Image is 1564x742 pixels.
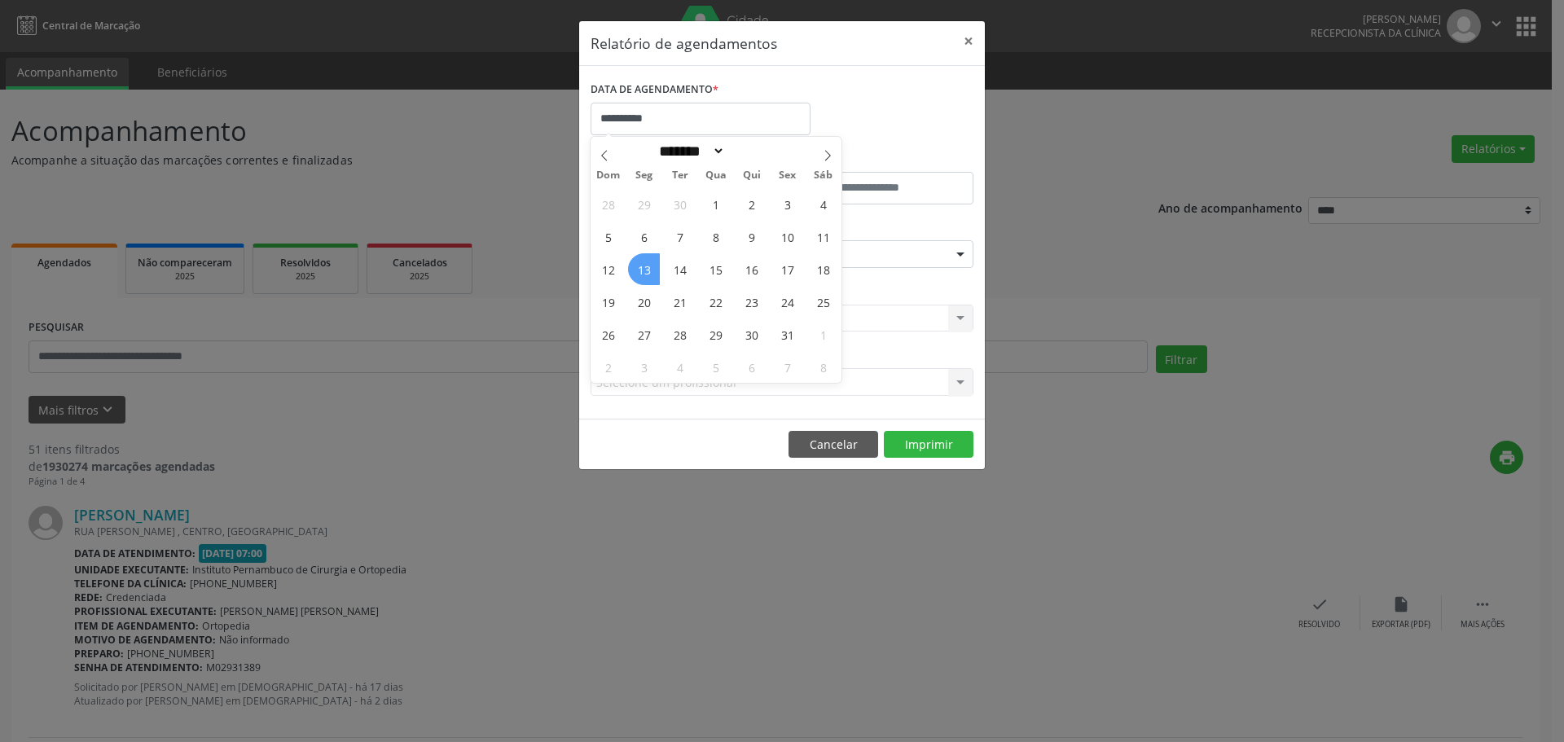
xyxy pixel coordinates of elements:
[591,170,626,181] span: Dom
[591,33,777,54] h5: Relatório de agendamentos
[770,170,806,181] span: Sex
[736,318,767,350] span: Outubro 30, 2025
[664,351,696,383] span: Novembro 4, 2025
[592,253,624,285] span: Outubro 12, 2025
[736,253,767,285] span: Outubro 16, 2025
[628,286,660,318] span: Outubro 20, 2025
[664,318,696,350] span: Outubro 28, 2025
[662,170,698,181] span: Ter
[700,318,731,350] span: Outubro 29, 2025
[952,21,985,61] button: Close
[771,286,803,318] span: Outubro 24, 2025
[700,253,731,285] span: Outubro 15, 2025
[807,351,839,383] span: Novembro 8, 2025
[807,318,839,350] span: Novembro 1, 2025
[664,188,696,220] span: Setembro 30, 2025
[653,143,725,160] select: Month
[628,221,660,252] span: Outubro 6, 2025
[807,253,839,285] span: Outubro 18, 2025
[771,351,803,383] span: Novembro 7, 2025
[700,351,731,383] span: Novembro 5, 2025
[628,351,660,383] span: Novembro 3, 2025
[806,170,841,181] span: Sáb
[725,143,779,160] input: Year
[592,188,624,220] span: Setembro 28, 2025
[626,170,662,181] span: Seg
[700,221,731,252] span: Outubro 8, 2025
[771,188,803,220] span: Outubro 3, 2025
[664,253,696,285] span: Outubro 14, 2025
[628,318,660,350] span: Outubro 27, 2025
[700,188,731,220] span: Outubro 1, 2025
[628,253,660,285] span: Outubro 13, 2025
[807,188,839,220] span: Outubro 4, 2025
[664,221,696,252] span: Outubro 7, 2025
[771,253,803,285] span: Outubro 17, 2025
[884,431,973,459] button: Imprimir
[592,221,624,252] span: Outubro 5, 2025
[628,188,660,220] span: Setembro 29, 2025
[700,286,731,318] span: Outubro 22, 2025
[592,351,624,383] span: Novembro 2, 2025
[786,147,973,172] label: ATÉ
[734,170,770,181] span: Qui
[771,221,803,252] span: Outubro 10, 2025
[664,286,696,318] span: Outubro 21, 2025
[807,221,839,252] span: Outubro 11, 2025
[736,351,767,383] span: Novembro 6, 2025
[771,318,803,350] span: Outubro 31, 2025
[807,286,839,318] span: Outubro 25, 2025
[698,170,734,181] span: Qua
[592,318,624,350] span: Outubro 26, 2025
[736,286,767,318] span: Outubro 23, 2025
[591,77,718,103] label: DATA DE AGENDAMENTO
[592,286,624,318] span: Outubro 19, 2025
[736,188,767,220] span: Outubro 2, 2025
[736,221,767,252] span: Outubro 9, 2025
[789,431,878,459] button: Cancelar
